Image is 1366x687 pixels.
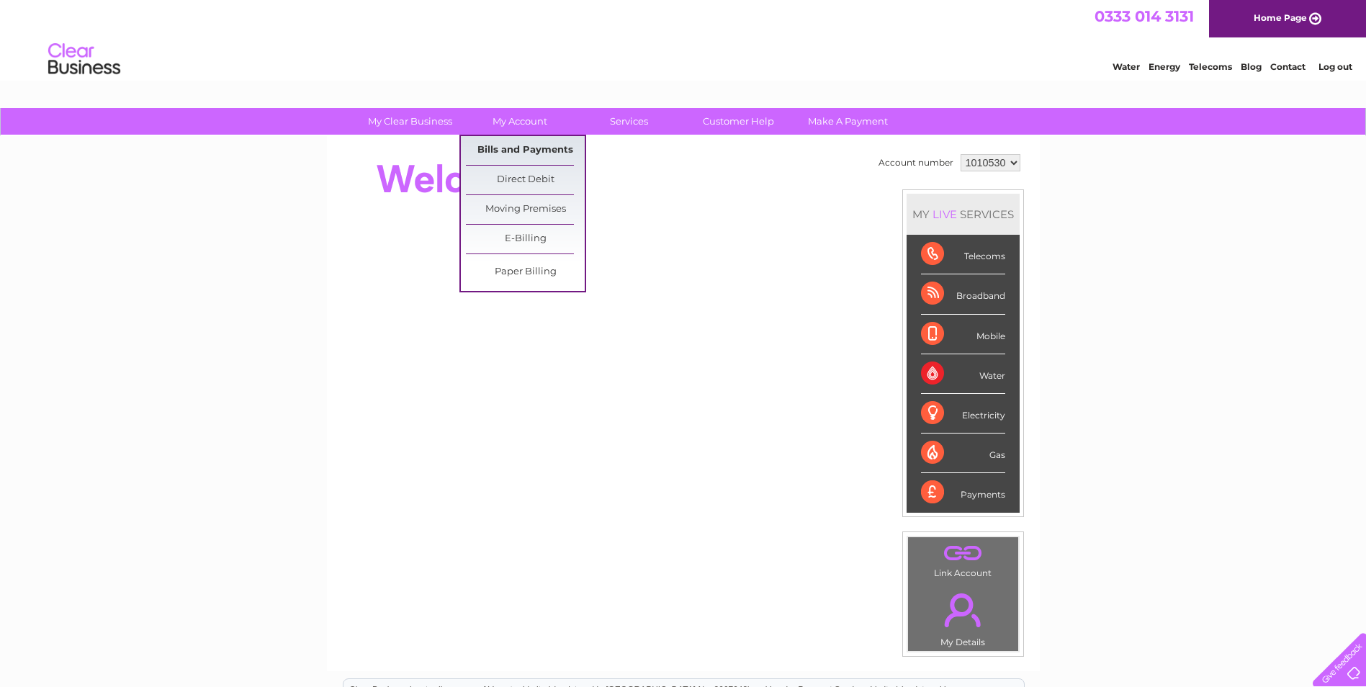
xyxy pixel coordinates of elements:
[921,473,1005,512] div: Payments
[466,225,585,253] a: E-Billing
[921,354,1005,394] div: Water
[788,108,907,135] a: Make A Payment
[875,151,957,175] td: Account number
[1095,7,1194,25] a: 0333 014 3131
[466,258,585,287] a: Paper Billing
[921,235,1005,274] div: Telecoms
[921,274,1005,314] div: Broadband
[570,108,688,135] a: Services
[907,581,1019,652] td: My Details
[921,434,1005,473] div: Gas
[679,108,798,135] a: Customer Help
[351,108,469,135] a: My Clear Business
[1270,61,1306,72] a: Contact
[460,108,579,135] a: My Account
[921,315,1005,354] div: Mobile
[1189,61,1232,72] a: Telecoms
[1318,61,1352,72] a: Log out
[912,585,1015,635] a: .
[930,207,960,221] div: LIVE
[1113,61,1140,72] a: Water
[466,136,585,165] a: Bills and Payments
[1149,61,1180,72] a: Energy
[921,394,1005,434] div: Electricity
[466,195,585,224] a: Moving Premises
[912,541,1015,566] a: .
[907,194,1020,235] div: MY SERVICES
[343,8,1024,70] div: Clear Business is a trading name of Verastar Limited (registered in [GEOGRAPHIC_DATA] No. 3667643...
[907,536,1019,582] td: Link Account
[48,37,121,81] img: logo.png
[1241,61,1262,72] a: Blog
[466,166,585,194] a: Direct Debit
